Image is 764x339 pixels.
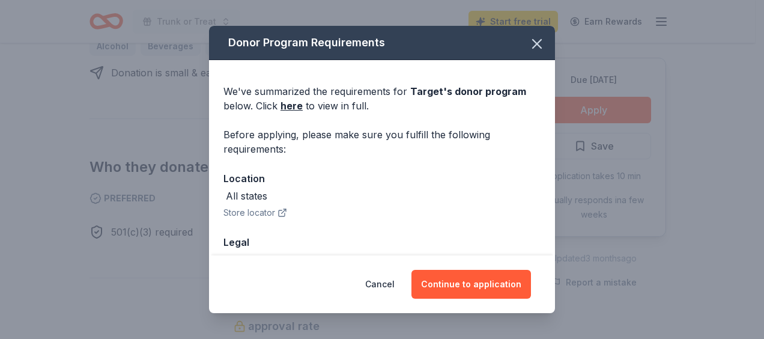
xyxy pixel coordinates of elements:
[223,206,287,220] button: Store locator
[223,84,541,113] div: We've summarized the requirements for below. Click to view in full.
[223,234,541,250] div: Legal
[223,127,541,156] div: Before applying, please make sure you fulfill the following requirements:
[226,189,267,203] div: All states
[365,270,395,299] button: Cancel
[209,26,555,60] div: Donor Program Requirements
[411,270,531,299] button: Continue to application
[223,171,541,186] div: Location
[410,85,526,97] span: Target 's donor program
[226,252,308,267] div: 501(c)(3) required
[280,99,303,113] a: here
